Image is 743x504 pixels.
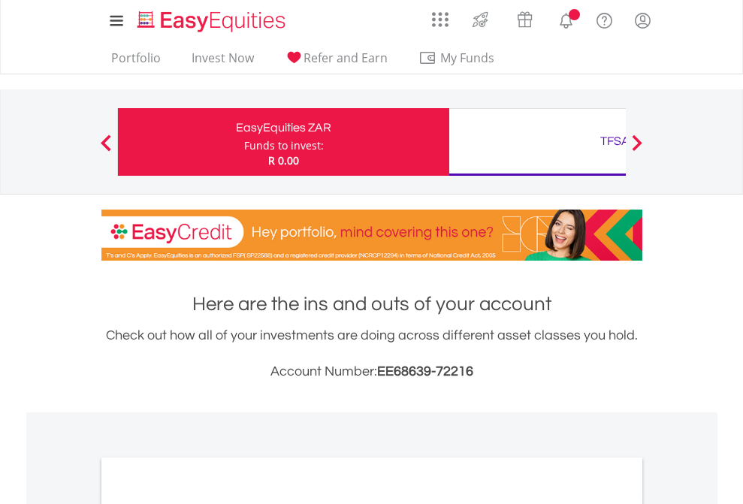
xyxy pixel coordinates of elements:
span: EE68639-72216 [377,364,473,379]
button: Next [622,142,652,157]
div: EasyEquities ZAR [127,117,440,138]
h3: Account Number: [101,361,642,382]
a: Invest Now [186,50,260,74]
button: Previous [91,142,121,157]
span: R 0.00 [268,153,299,167]
a: Portfolio [105,50,167,74]
a: Vouchers [503,4,547,32]
img: vouchers-v2.svg [512,8,537,32]
a: AppsGrid [422,4,458,28]
div: Funds to invest: [244,138,324,153]
h1: Here are the ins and outs of your account [101,291,642,318]
a: FAQ's and Support [585,4,624,34]
a: Notifications [547,4,585,34]
a: Home page [131,4,291,34]
img: EasyEquities_Logo.png [134,9,291,34]
a: My Profile [624,4,662,37]
img: thrive-v2.svg [468,8,493,32]
div: Check out how all of your investments are doing across different asset classes you hold. [101,325,642,382]
a: Refer and Earn [279,50,394,74]
img: grid-menu-icon.svg [432,11,449,28]
span: Refer and Earn [304,50,388,66]
span: My Funds [418,48,517,68]
img: EasyCredit Promotion Banner [101,210,642,261]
